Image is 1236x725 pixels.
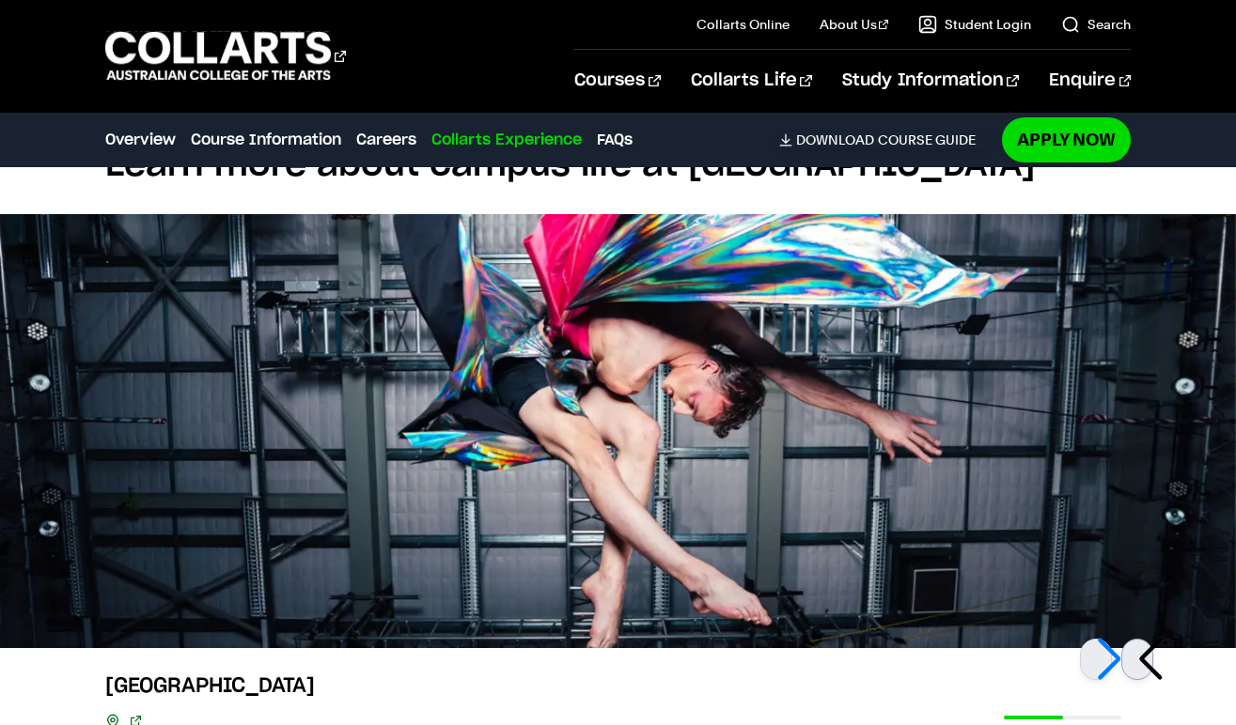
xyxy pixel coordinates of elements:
a: Enquire [1049,50,1131,112]
a: Search [1061,15,1131,34]
a: Course Information [191,129,341,151]
a: DownloadCourse Guide [779,131,991,148]
div: Go to homepage [105,29,346,83]
a: Collarts Online [696,15,790,34]
h3: [GEOGRAPHIC_DATA] [105,671,315,701]
a: Study Information [842,50,1019,112]
a: About Us [820,15,889,34]
a: Apply Now [1002,117,1131,162]
a: FAQs [597,129,633,151]
a: Courses [574,50,660,112]
a: Overview [105,129,176,151]
a: Collarts Life [691,50,812,112]
span: Download [796,131,874,148]
a: Student Login [918,15,1031,34]
a: Collarts Experience [431,129,582,151]
a: Careers [356,129,416,151]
